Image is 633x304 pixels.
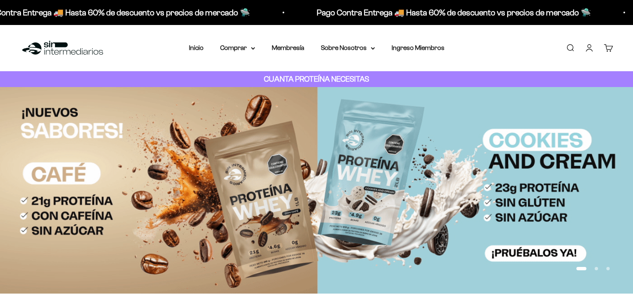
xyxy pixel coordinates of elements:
a: Ingreso Miembros [392,44,444,51]
a: Membresía [272,44,304,51]
p: Pago Contra Entrega 🚚 Hasta 60% de descuento vs precios de mercado 🛸 [317,6,591,19]
a: Inicio [189,44,204,51]
summary: Comprar [220,42,255,53]
strong: CUANTA PROTEÍNA NECESITAS [264,75,369,83]
summary: Sobre Nosotros [321,42,375,53]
